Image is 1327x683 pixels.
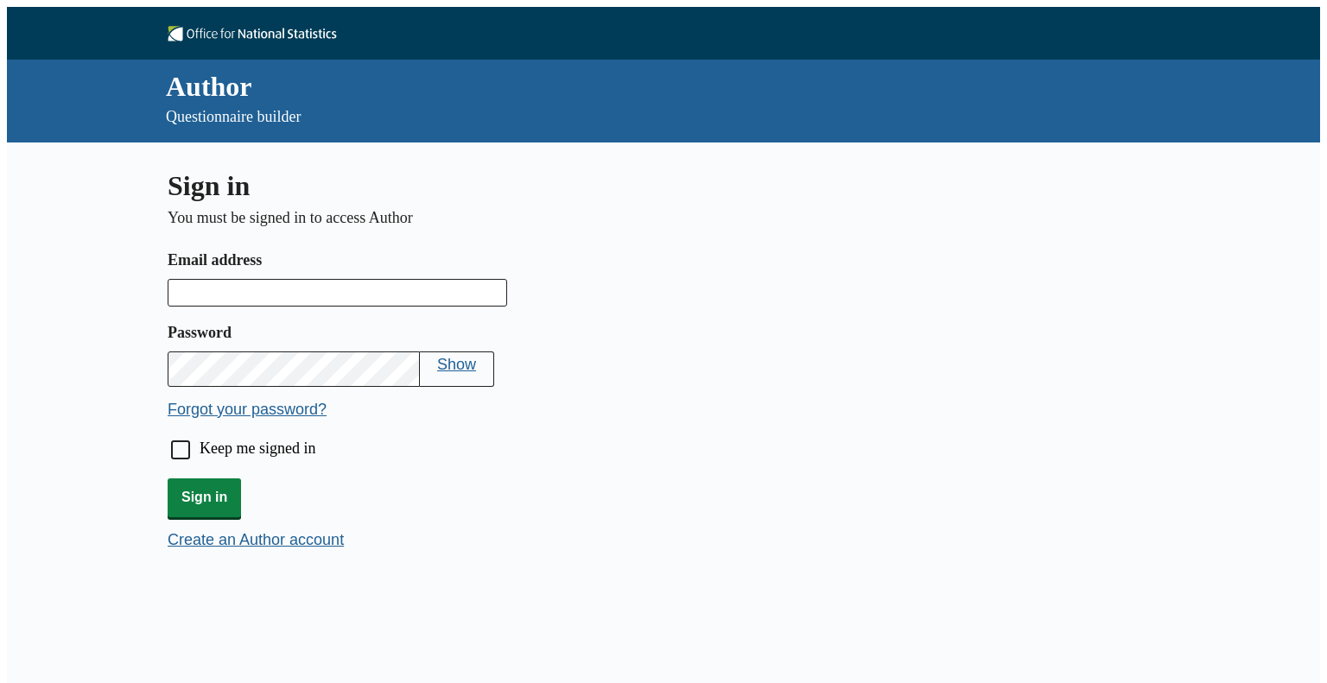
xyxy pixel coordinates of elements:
[168,248,824,273] label: Email address
[168,478,241,518] button: Sign in
[166,67,897,106] div: Author
[166,106,897,128] p: Questionnaire builder
[168,170,824,202] h1: Sign in
[200,440,315,458] label: Keep me signed in
[168,401,327,419] button: Forgot your password?
[437,356,476,374] button: Show
[168,320,824,345] label: Password
[168,209,824,227] p: You must be signed in to access Author
[168,531,344,549] button: Create an Author account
